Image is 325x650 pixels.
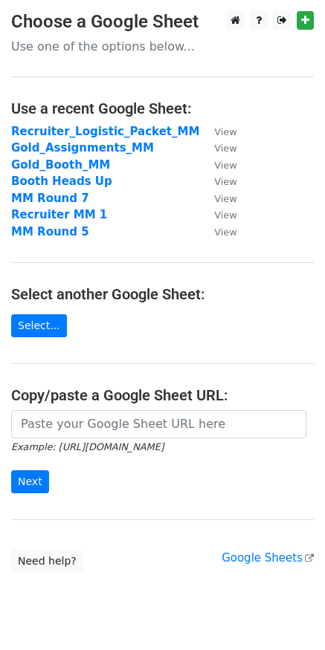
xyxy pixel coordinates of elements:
input: Paste your Google Sheet URL here [11,410,306,438]
a: View [199,175,236,188]
h4: Select another Google Sheet: [11,285,314,303]
a: View [199,158,236,172]
small: View [214,227,236,238]
a: View [199,225,236,238]
small: View [214,126,236,137]
h4: Copy/paste a Google Sheet URL: [11,386,314,404]
a: Recruiter MM 1 [11,208,107,221]
a: Google Sheets [222,551,314,565]
a: Gold_Booth_MM [11,158,110,172]
a: MM Round 7 [11,192,89,205]
small: View [214,160,236,171]
a: View [199,192,236,205]
p: Use one of the options below... [11,39,314,54]
small: View [214,143,236,154]
small: View [214,176,236,187]
a: Gold_Assignments_MM [11,141,154,155]
a: View [199,208,236,221]
h4: Use a recent Google Sheet: [11,100,314,117]
a: View [199,125,236,138]
small: View [214,209,236,221]
small: Example: [URL][DOMAIN_NAME] [11,441,164,452]
small: View [214,193,236,204]
a: Select... [11,314,67,337]
a: View [199,141,236,155]
h3: Choose a Google Sheet [11,11,314,33]
a: Recruiter_Logistic_Packet_MM [11,125,199,138]
a: Booth Heads Up [11,175,112,188]
a: MM Round 5 [11,225,89,238]
input: Next [11,470,49,493]
a: Need help? [11,550,83,573]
